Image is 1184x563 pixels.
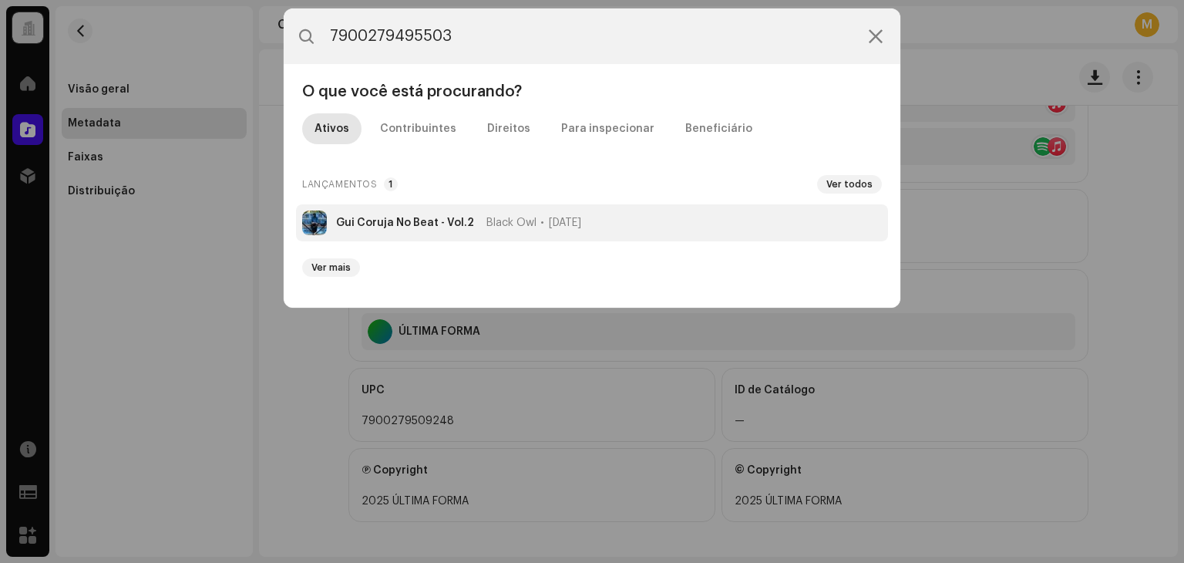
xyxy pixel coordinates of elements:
[302,175,378,194] span: Lançamentos
[314,113,349,144] div: Ativos
[302,258,360,277] button: Ver mais
[817,175,882,194] button: Ver todos
[284,8,900,64] input: Pesquisa
[311,261,351,274] span: Ver mais
[296,83,888,101] div: O que você está procurando?
[336,217,474,229] strong: Gui Coruja No Beat - Vol.2
[486,217,536,229] span: Black Owl
[549,217,581,229] span: [DATE]
[302,211,327,235] img: 62b9ed9e-6e3c-4533-a3c2-c61611c605a0
[826,178,873,190] span: Ver todos
[561,113,654,144] div: Para inspecionar
[380,113,456,144] div: Contribuintes
[487,113,530,144] div: Direitos
[384,177,398,191] p-badge: 1
[685,113,752,144] div: Beneficiário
